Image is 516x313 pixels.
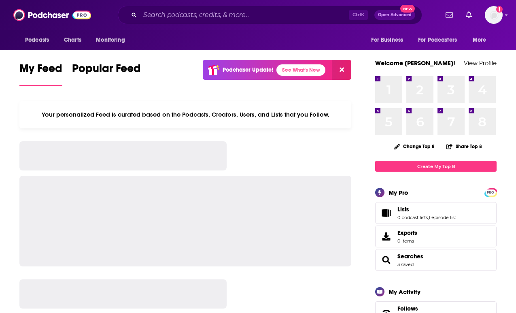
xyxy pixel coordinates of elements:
[397,305,472,312] a: Follows
[365,32,413,48] button: open menu
[464,59,497,67] a: View Profile
[418,34,457,46] span: For Podcasters
[19,32,59,48] button: open menu
[378,13,412,17] span: Open Advanced
[375,161,497,172] a: Create My Top 8
[446,138,482,154] button: Share Top 8
[397,206,409,213] span: Lists
[64,34,81,46] span: Charts
[397,253,423,260] a: Searches
[349,10,368,20] span: Ctrl K
[485,6,503,24] button: Show profile menu
[378,231,394,242] span: Exports
[19,101,351,128] div: Your personalized Feed is curated based on the Podcasts, Creators, Users, and Lists that you Follow.
[223,66,273,73] p: Podchaser Update!
[429,215,456,220] a: 1 episode list
[72,62,141,86] a: Popular Feed
[276,64,325,76] a: See What's New
[397,215,428,220] a: 0 podcast lists
[397,305,418,312] span: Follows
[473,34,486,46] span: More
[485,6,503,24] span: Logged in as WE_Broadcast
[397,206,456,213] a: Lists
[463,8,475,22] a: Show notifications dropdown
[118,6,422,24] div: Search podcasts, credits, & more...
[375,202,497,224] span: Lists
[72,62,141,80] span: Popular Feed
[375,226,497,247] a: Exports
[389,189,408,196] div: My Pro
[397,262,414,267] a: 3 saved
[13,7,91,23] img: Podchaser - Follow, Share and Rate Podcasts
[96,34,125,46] span: Monitoring
[371,34,403,46] span: For Business
[90,32,135,48] button: open menu
[374,10,415,20] button: Open AdvancedNew
[400,5,415,13] span: New
[378,254,394,266] a: Searches
[442,8,456,22] a: Show notifications dropdown
[378,207,394,219] a: Lists
[397,229,417,236] span: Exports
[59,32,86,48] a: Charts
[375,59,455,67] a: Welcome [PERSON_NAME]!
[486,189,495,195] a: PRO
[19,62,62,80] span: My Feed
[496,6,503,13] svg: Add a profile image
[428,215,429,220] span: ,
[467,32,497,48] button: open menu
[413,32,469,48] button: open menu
[389,288,420,296] div: My Activity
[389,141,440,151] button: Change Top 8
[397,238,417,244] span: 0 items
[140,9,349,21] input: Search podcasts, credits, & more...
[375,249,497,271] span: Searches
[19,62,62,86] a: My Feed
[485,6,503,24] img: User Profile
[25,34,49,46] span: Podcasts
